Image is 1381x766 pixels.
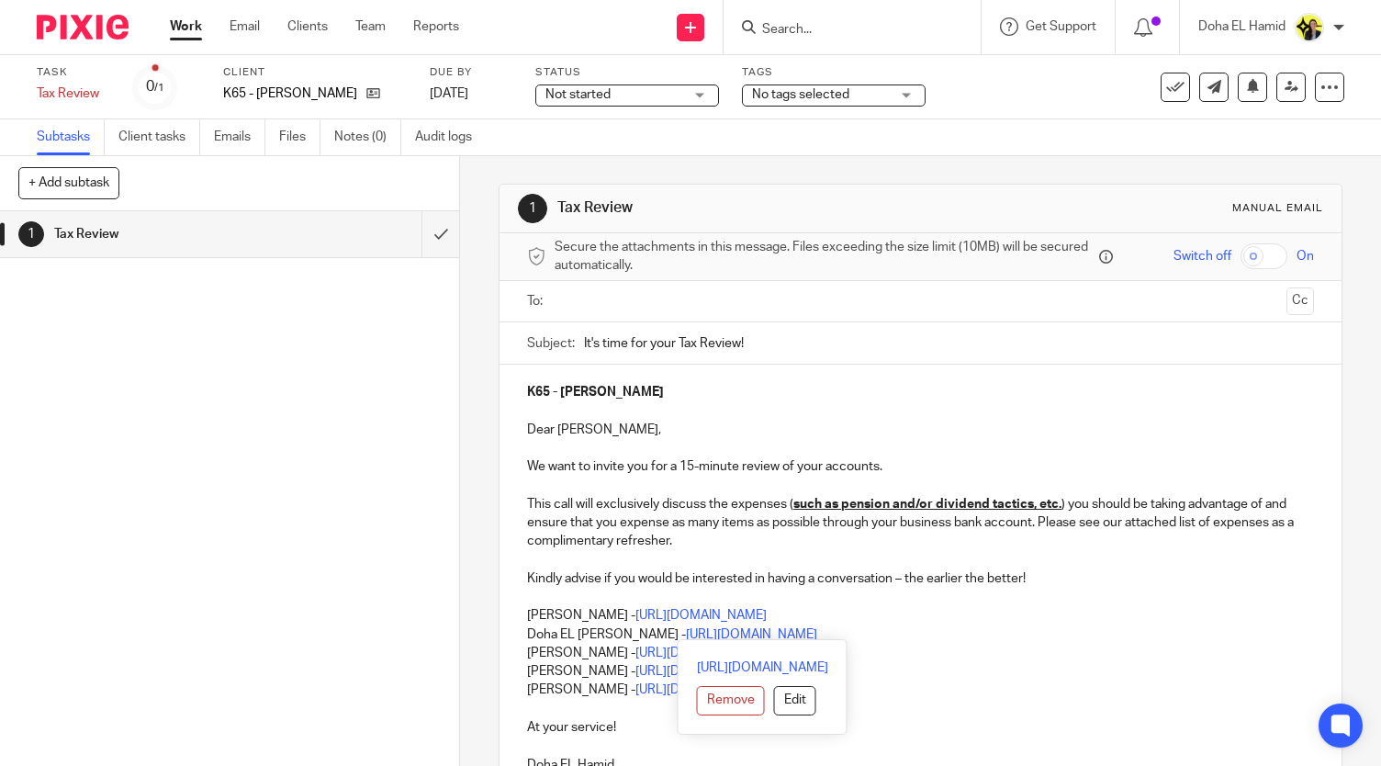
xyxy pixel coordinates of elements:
[527,662,1314,681] p: [PERSON_NAME] -
[635,665,767,678] a: [URL][DOMAIN_NAME]
[430,65,512,80] label: Due by
[1232,201,1323,216] div: Manual email
[37,65,110,80] label: Task
[430,87,468,100] span: [DATE]
[635,647,767,659] a: [URL][DOMAIN_NAME]
[527,386,664,399] strong: K65 - [PERSON_NAME]
[287,17,328,36] a: Clients
[527,606,1314,625] p: [PERSON_NAME] -
[518,194,547,223] div: 1
[413,17,459,36] a: Reports
[527,334,575,353] label: Subject:
[1173,247,1231,265] span: Switch off
[752,88,849,101] span: No tags selected
[527,625,1314,644] p: Doha EL [PERSON_NAME] -
[527,644,1314,662] p: [PERSON_NAME] -
[555,238,1095,276] span: Secure the attachments in this message. Files exceeding the size limit (10MB) will be secured aut...
[527,569,1314,588] p: Kindly advise if you would be interested in having a conversation – the earlier the better!
[1297,247,1314,265] span: On
[527,292,547,310] label: To:
[686,628,817,641] a: [URL][DOMAIN_NAME]
[1198,17,1286,36] p: Doha EL Hamid
[635,683,767,696] a: [URL][DOMAIN_NAME]
[527,718,1314,737] p: At your service!
[223,65,407,80] label: Client
[170,17,202,36] a: Work
[37,84,110,103] div: Tax Review
[793,498,1061,511] u: such as pension and/or dividend tactics, etc.
[742,65,926,80] label: Tags
[18,167,119,198] button: + Add subtask
[415,119,486,155] a: Audit logs
[697,659,828,677] a: [URL][DOMAIN_NAME]
[154,83,164,93] small: /1
[1295,13,1324,42] img: Doha-Starbridge.jpg
[535,65,719,80] label: Status
[1286,287,1314,315] button: Cc
[697,686,765,715] button: Remove
[230,17,260,36] a: Email
[37,119,105,155] a: Subtasks
[527,457,1314,476] p: We want to invite you for a 15-minute review of your accounts.
[279,119,320,155] a: Files
[118,119,200,155] a: Client tasks
[334,119,401,155] a: Notes (0)
[214,119,265,155] a: Emails
[774,686,816,715] button: Edit
[37,15,129,39] img: Pixie
[18,221,44,247] div: 1
[223,84,357,103] p: K65 - [PERSON_NAME]
[527,495,1314,551] p: This call will exclusively discuss the expenses ( ) you should be taking advantage of and ensure ...
[146,76,164,97] div: 0
[1026,20,1096,33] span: Get Support
[635,609,767,622] a: [URL][DOMAIN_NAME]
[545,88,611,101] span: Not started
[760,22,926,39] input: Search
[527,421,1314,439] p: Dear [PERSON_NAME],
[557,198,960,218] h1: Tax Review
[355,17,386,36] a: Team
[54,220,287,248] h1: Tax Review
[527,681,1314,699] p: [PERSON_NAME] -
